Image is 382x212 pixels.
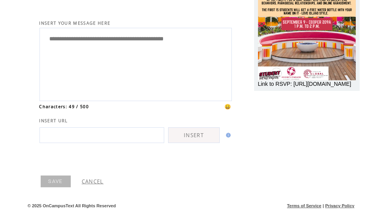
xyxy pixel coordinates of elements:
[39,20,111,26] span: INSERT YOUR MESSAGE HERE
[325,203,355,208] a: Privacy Policy
[224,133,231,138] img: help.gif
[82,178,104,185] a: CANCEL
[168,127,220,143] a: INSERT
[323,203,324,208] span: |
[39,104,89,109] span: Characters: 49 / 500
[39,118,68,123] span: INSERT URL
[224,103,231,110] span: 😀
[258,81,352,87] span: Link to RSVP: [URL][DOMAIN_NAME]
[41,176,71,187] a: SAVE
[287,203,321,208] a: Terms of Service
[28,203,116,208] span: © 2025 OnCampusText All Rights Reserved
